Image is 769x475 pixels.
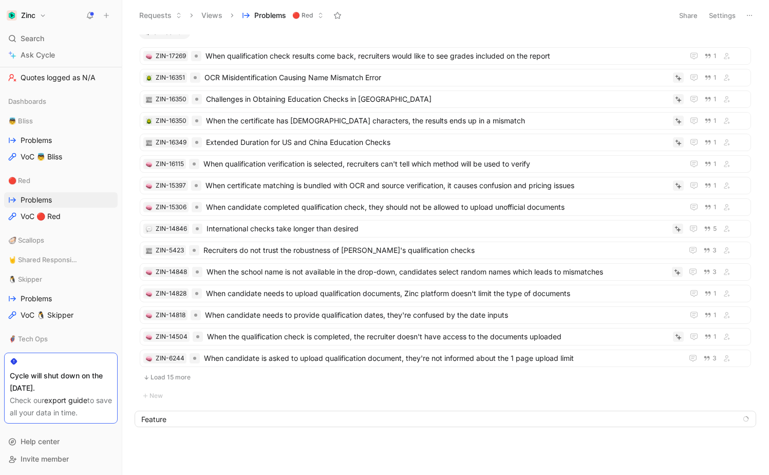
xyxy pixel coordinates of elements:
[4,331,118,346] div: 🦸 Tech Ops
[292,10,313,21] span: 🔴 Red
[21,437,60,446] span: Help center
[156,353,184,363] div: ZIN-6244
[4,31,118,46] div: Search
[145,312,153,319] button: 🧠
[140,90,751,108] a: 📰ZIN-16350Challenges in Obtaining Education Checks in [GEOGRAPHIC_DATA]1
[156,94,186,104] div: ZIN-16350
[203,244,679,257] span: Recruiters do not trust the robustness of [PERSON_NAME]'s qualification checks
[714,75,717,81] span: 1
[146,356,152,362] img: 🧠
[4,94,118,109] div: Dashboards
[156,288,186,299] div: ZIN-14828
[135,8,186,23] button: Requests
[205,50,680,62] span: When qualification check results come back, recruiters would like to see grades included on the r...
[714,204,717,210] span: 1
[146,183,152,189] img: 🧠
[702,137,719,148] button: 1
[145,160,153,168] button: 🧠
[21,195,52,205] span: Problems
[7,10,17,21] img: Zinc
[146,161,152,168] img: 🧠
[4,271,118,323] div: 🐧 SkipperProblemsVoC 🐧 Skipper
[702,223,719,234] button: 5
[44,396,87,405] a: export guide
[146,248,152,254] img: 📰
[4,252,118,267] div: 🤘 Shared Responsibility
[4,173,118,224] div: 🔴 RedProblemsVoC 🔴 Red
[156,180,186,191] div: ZIN-15397
[702,202,719,213] button: 1
[8,235,44,245] span: 🦪 Scallops
[146,205,152,211] img: 🧠
[4,94,118,112] div: Dashboards
[8,116,33,126] span: 👼 Bliss
[237,8,328,23] button: Problems🔴 Red
[156,51,186,61] div: ZIN-17269
[145,74,153,81] div: 🪲
[702,94,719,105] button: 1
[4,113,118,129] div: 👼 Bliss
[146,75,152,81] img: 🪲
[156,267,187,277] div: ZIN-14848
[21,152,62,162] span: VoC 👼 Bliss
[145,355,153,362] button: 🧠
[145,139,153,146] div: 📰
[140,198,751,216] a: 🧠ZIN-15306When candidate completed qualification check, they should not be allowed to upload unof...
[145,117,153,124] div: 🪲
[140,350,751,367] a: 🧠ZIN-6244When candidate is asked to upload qualification document, they're not informed about the...
[146,291,152,297] img: 🧠
[145,247,153,254] button: 📰
[145,204,153,211] button: 🧠
[205,179,669,192] span: When certificate matching is bundled with OCR and source verification, it causes confusion and pr...
[140,328,751,345] a: 🧠ZIN-14504When the qualification check is completed, the recruiter doesn't have access to the doc...
[4,149,118,165] a: VoC 👼 Bliss
[145,290,153,297] button: 🧠
[4,232,118,248] div: 🦪 Scallops
[4,307,118,323] a: VoC 🐧 Skipper
[156,116,186,126] div: ZIN-16350
[21,294,52,304] span: Problems
[4,70,118,85] a: Quotes logged as N/A
[146,226,152,232] img: 💬
[140,47,751,65] a: 🧠ZIN-17269When qualification check results come back, recruiters would like to see grades include...
[146,313,152,319] img: 🧠
[4,252,118,270] div: 🤘 Shared Responsibility
[8,254,77,265] span: 🤘 Shared Responsibility
[205,309,680,321] span: When candidate needs to provide qualification dates, they're confused by the date inputs
[701,266,719,278] button: 3
[140,306,751,324] a: 🧠ZIN-14818When candidate needs to provide qualification dates, they're confused by the date inputs1
[207,266,668,278] span: When the school name is not available in the drop-down, candidates select random names which lead...
[702,158,719,170] button: 1
[714,312,717,318] span: 1
[156,159,184,169] div: ZIN-16115
[21,135,52,145] span: Problems
[139,390,752,402] button: New
[702,115,719,126] button: 1
[146,53,152,60] img: 🧠
[8,274,42,284] span: 🐧 Skipper
[4,113,118,165] div: 👼 BlissProblemsVoC 👼 Bliss
[140,220,751,238] a: 💬ZIN-14846International checks take longer than desired5
[4,434,118,449] div: Help center
[156,72,185,83] div: ZIN-16351
[145,333,153,340] button: 🧠
[146,140,152,146] img: 📰
[4,192,118,208] a: Problems
[146,118,152,124] img: 🪲
[145,96,153,103] button: 📰
[206,115,669,127] span: When the certificate has [DEMOGRAPHIC_DATA] characters, the results ends up in a mismatch
[714,182,717,189] span: 1
[146,97,152,103] img: 📰
[702,331,719,342] button: 1
[702,72,719,83] button: 1
[702,309,719,321] button: 1
[140,112,751,130] a: 🪲ZIN-16350When the certificate has [DEMOGRAPHIC_DATA] characters, the results ends up in a mismatch1
[21,310,73,320] span: VoC 🐧 Skipper
[145,268,153,276] div: 🧠
[4,291,118,306] a: Problems
[207,331,669,343] span: When the qualification check is completed, the recruiter doesn't have access to the documents upl...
